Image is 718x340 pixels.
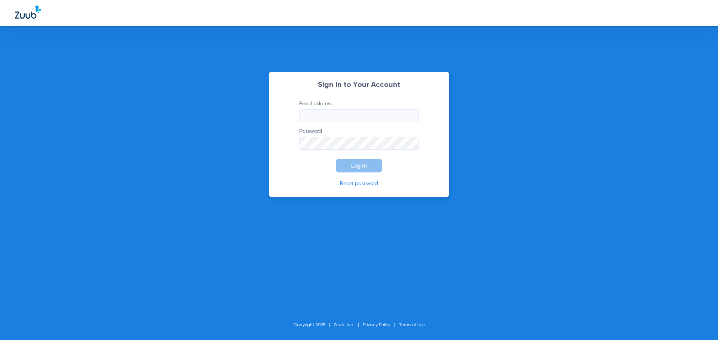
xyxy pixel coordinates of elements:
label: Password [299,128,419,150]
input: Password [299,137,419,150]
a: Reset password [340,181,378,186]
li: Copyright 2025 [294,321,334,329]
input: Email address [299,109,419,122]
span: Log In [351,163,367,169]
button: Log In [336,159,382,172]
a: Privacy Policy [363,323,390,327]
li: Zuub, Inc. [334,321,363,329]
label: Email address [299,100,419,122]
h2: Sign In to Your Account [288,81,430,89]
img: Zuub Logo [15,6,41,19]
a: Terms of Use [399,323,425,327]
